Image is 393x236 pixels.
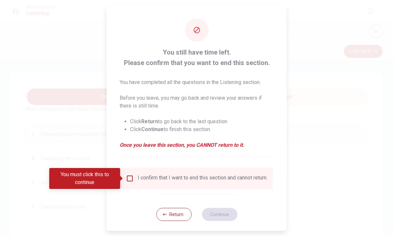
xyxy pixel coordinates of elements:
strong: Return [141,118,158,125]
div: I confirm that I want to end this section and cannot return. [138,175,267,182]
strong: Continue [141,126,163,132]
button: Return [156,208,191,221]
button: Continue [202,208,237,221]
span: You must click this to continue [126,175,134,182]
p: Before you leave, you may go back and review your answers if there is still time. [120,94,274,110]
p: You have completed all the questions in the Listening section. [120,78,274,86]
span: You still have time left. Please confirm that you want to end this section. [120,47,274,68]
li: Click to finish this section. [130,126,274,133]
em: Once you leave this section, you CANNOT return to it. [120,141,274,149]
li: Click to go back to the last question [130,118,274,126]
div: You must click this to continue [49,168,120,189]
